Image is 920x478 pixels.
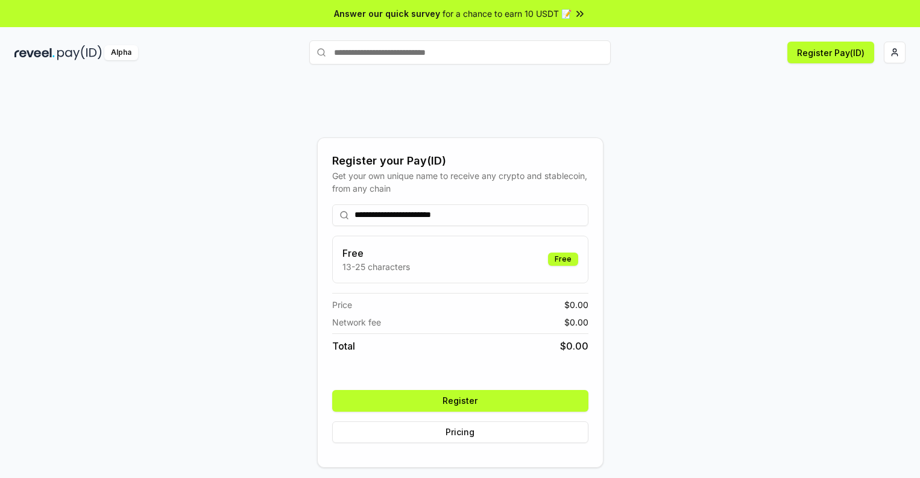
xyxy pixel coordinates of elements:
[332,339,355,353] span: Total
[332,153,588,169] div: Register your Pay(ID)
[564,298,588,311] span: $ 0.00
[14,45,55,60] img: reveel_dark
[332,169,588,195] div: Get your own unique name to receive any crypto and stablecoin, from any chain
[342,246,410,260] h3: Free
[443,7,572,20] span: for a chance to earn 10 USDT 📝
[334,7,440,20] span: Answer our quick survey
[560,339,588,353] span: $ 0.00
[332,298,352,311] span: Price
[104,45,138,60] div: Alpha
[548,253,578,266] div: Free
[57,45,102,60] img: pay_id
[787,42,874,63] button: Register Pay(ID)
[564,316,588,329] span: $ 0.00
[342,260,410,273] p: 13-25 characters
[332,421,588,443] button: Pricing
[332,316,381,329] span: Network fee
[332,390,588,412] button: Register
